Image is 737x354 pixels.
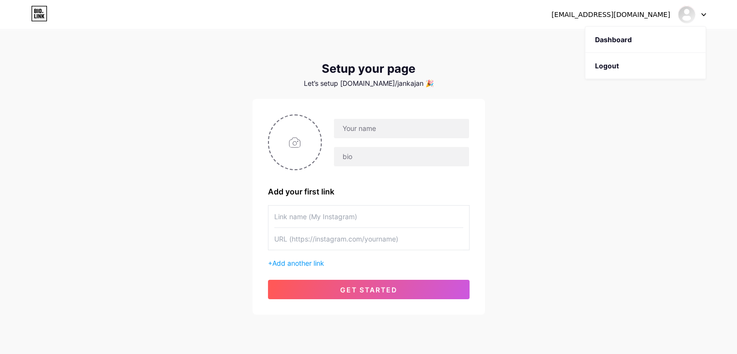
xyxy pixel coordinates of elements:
input: URL (https://instagram.com/yourname) [274,228,463,250]
img: Janka Janosikova [677,5,696,24]
span: get started [340,286,397,294]
span: Add another link [272,259,324,267]
input: Your name [334,119,469,138]
div: [EMAIL_ADDRESS][DOMAIN_NAME] [551,10,670,20]
div: Let’s setup [DOMAIN_NAME]/jankajan 🎉 [252,80,485,87]
div: Setup your page [252,62,485,76]
li: Logout [585,53,706,79]
input: Link name (My Instagram) [274,206,463,227]
div: + [268,258,470,268]
div: Add your first link [268,186,470,197]
button: get started [268,280,470,299]
a: Dashboard [585,27,706,53]
input: bio [334,147,469,166]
